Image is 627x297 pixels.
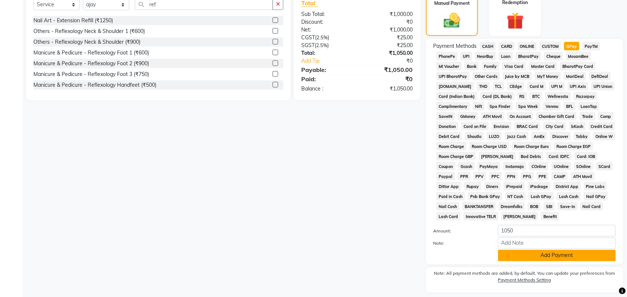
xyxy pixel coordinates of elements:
span: TCL [493,82,505,90]
span: ATH Movil [481,112,505,121]
span: Envision [492,122,512,131]
span: Visa Card [502,62,526,70]
span: PPG [521,172,534,181]
span: BharatPay [516,52,541,60]
span: Bad Debts [519,152,544,161]
span: BRAC Card [514,122,540,131]
div: ₹1,000.00 [357,10,419,18]
span: PPC [489,172,502,181]
span: SOnline [574,162,594,171]
span: Cheque [544,52,563,60]
span: SCard [596,162,613,171]
span: MosamBee [566,52,591,60]
span: CEdge [507,82,524,90]
span: Diners [484,182,501,191]
span: [PERSON_NAME] [479,152,516,161]
span: Spa Finder [488,102,513,110]
span: NT Cash [506,192,526,201]
div: Others - Reflexology Neck & Shoulder (₹900) [33,38,140,46]
span: NearBuy [475,52,496,60]
label: Payment Methods Setting [498,277,551,284]
span: BOB [528,202,541,211]
span: Card (Indian Bank) [436,92,477,100]
span: Nift [473,102,485,110]
div: Discount: [296,18,357,26]
span: MyT Money [535,72,561,80]
span: BTC [530,92,542,100]
span: Card: IDFC [546,152,572,161]
div: ₹25.00 [357,42,419,49]
img: _gift.svg [501,10,529,32]
span: PayTM [582,42,600,50]
span: Benefit [541,212,559,221]
span: Card: IOB [575,152,598,161]
div: ₹1,050.00 [357,65,419,74]
span: RS [517,92,527,100]
div: Total: [296,49,357,57]
span: Loan [499,52,513,60]
span: Card (DL Bank) [480,92,514,100]
span: Paypal [436,172,455,181]
span: PPR [458,172,471,181]
span: Discover [550,132,571,141]
span: GMoney [458,112,478,121]
span: ATH Movil [571,172,595,181]
span: COnline [529,162,549,171]
div: Payable: [296,65,357,74]
span: Master Card [529,62,557,70]
span: Room Charge Euro [512,142,552,151]
span: GPay [564,42,579,50]
span: PPV [474,172,487,181]
span: Instamojo [503,162,526,171]
span: Wellnessta [545,92,571,100]
div: Others - Reflexology Neck & Shoulder 1 (₹600) [33,27,145,35]
span: BharatPay Card [560,62,596,70]
span: Other Cards [472,72,500,80]
span: Debit Card [436,132,462,141]
span: iPrepaid [504,182,525,191]
span: iPackage [528,182,550,191]
span: City Card [543,122,566,131]
span: CASH [480,42,496,50]
span: On Account [507,112,533,121]
button: Add Payment [498,250,616,261]
span: UOnline [552,162,571,171]
span: Lash Card [436,212,461,221]
span: Venmo [543,102,561,110]
span: Family [482,62,500,70]
div: Balance : [296,85,357,93]
span: BANKTANSFER [462,202,496,211]
span: District App [553,182,581,191]
span: bKash [569,122,586,131]
span: LUZO [487,132,502,141]
span: Shoutlo [465,132,484,141]
span: Razorpay [574,92,597,100]
span: Save-In [558,202,578,211]
span: 2.5% [316,34,328,40]
span: SBI [544,202,555,211]
span: Spa Week [516,102,540,110]
div: ₹25.00 [357,34,419,42]
span: MariDeal [564,72,586,80]
div: ₹1,000.00 [357,26,419,34]
span: Room Charge USD [470,142,509,151]
label: Note: All payment methods are added, by default. You can update your preferences from [433,270,616,287]
div: Manicure & Pedicure - Reflexology Handfeet (₹500) [33,81,156,89]
span: Nail Cash [436,202,459,211]
span: Room Charge [436,142,467,151]
span: Card on File [461,122,489,131]
span: PPE [537,172,549,181]
span: UPI Axis [568,82,589,90]
span: Room Charge GBP [436,152,476,161]
span: Bank [465,62,479,70]
span: [PERSON_NAME] [501,212,539,221]
span: Rupay [464,182,481,191]
span: [DOMAIN_NAME] [436,82,474,90]
span: Lash GPay [529,192,554,201]
span: CAMP [552,172,568,181]
span: Lash Cash [557,192,581,201]
span: UPI Union [591,82,615,90]
span: AmEx [532,132,547,141]
span: BFL [564,102,576,110]
span: Pnb Bank GPay [468,192,503,201]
